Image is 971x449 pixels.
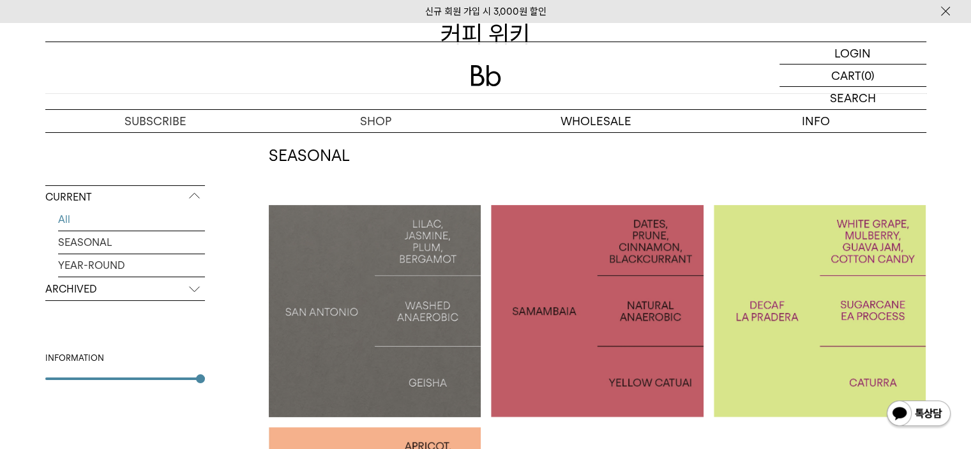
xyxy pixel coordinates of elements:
a: SEASONAL [58,231,205,254]
p: WHOLESALE [486,110,706,132]
div: INFORMATION [45,352,205,365]
p: CART [831,65,861,86]
a: 신규 회원 가입 시 3,000원 할인 [425,6,546,17]
a: YEAR-ROUND [58,254,205,277]
a: All [58,208,205,231]
p: LOGIN [834,42,871,64]
a: 브라질 사맘바이아BRAZIL SAMAMBAIA [491,205,704,418]
p: SEARCH [830,87,876,109]
a: SHOP [266,110,486,132]
p: (0) [861,65,875,86]
img: 로고 [470,65,501,86]
p: CURRENT [45,186,205,209]
p: INFO [706,110,926,132]
a: CART (0) [779,65,926,87]
a: SUBSCRIBE [45,110,266,132]
img: 카카오톡 채널 1:1 채팅 버튼 [885,399,952,430]
p: ARCHIVED [45,278,205,301]
h2: SEASONAL [269,145,926,167]
a: 콜롬비아 라 프라데라 디카페인 COLOMBIA LA PRADERA DECAF [714,205,926,418]
a: LOGIN [779,42,926,65]
a: 산 안토니오: 게이샤SAN ANTONIO: GEISHA [269,205,481,418]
